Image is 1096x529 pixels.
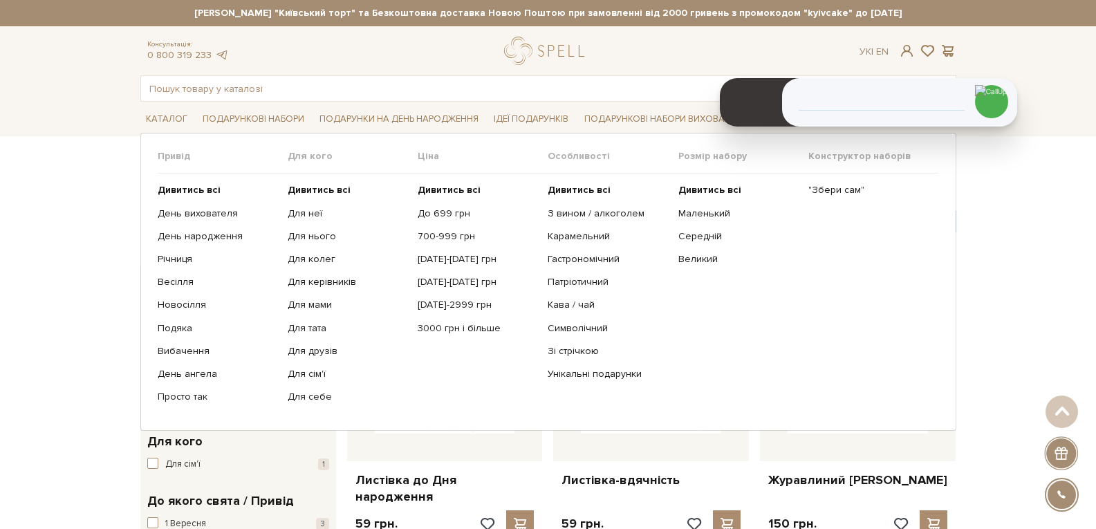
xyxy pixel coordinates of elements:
a: [DATE]-2999 грн [418,299,537,311]
a: Великий [678,253,798,266]
span: Для кого [288,150,418,163]
span: Привід [158,150,288,163]
a: Для себе [288,391,407,403]
div: Каталог [140,133,956,431]
button: Для сім'ї 1 [147,458,329,472]
a: Гастрономічний [548,253,667,266]
b: Дивитись всі [418,184,481,196]
b: Дивитись всі [678,184,741,196]
a: Для тата [288,322,407,335]
a: [DATE]-[DATE] грн [418,253,537,266]
a: Для неї [288,207,407,220]
b: Дивитись всі [288,184,351,196]
a: Подяка [158,322,277,335]
a: 0 800 319 233 [147,49,212,61]
span: | [871,46,873,57]
a: До 699 грн [418,207,537,220]
a: 700-999 грн [418,230,537,243]
a: Символічний [548,322,667,335]
span: Ціна [418,150,548,163]
a: Для керівників [288,276,407,288]
a: [DATE]-[DATE] грн [418,276,537,288]
a: 3000 грн і більше [418,322,537,335]
a: Весілля [158,276,277,288]
button: Пошук товару у каталозі [924,76,956,101]
span: 1 [318,458,329,470]
a: Для друзів [288,345,407,358]
a: Кава / чай [548,299,667,311]
span: Розмір набору [678,150,808,163]
a: День вихователя [158,207,277,220]
span: Конструктор наборів [808,150,938,163]
a: telegram [215,49,229,61]
a: Дивитись всі [678,184,798,196]
a: Середній [678,230,798,243]
a: Дивитись всі [418,184,537,196]
a: Подарунки на День народження [314,109,484,130]
a: Унікальні подарунки [548,368,667,380]
a: Каталог [140,109,193,130]
a: "Збери сам" [808,184,928,196]
div: Ук [860,46,889,58]
b: Дивитись всі [548,184,611,196]
a: Для мами [288,299,407,311]
a: Патріотичний [548,276,667,288]
a: Маленький [678,207,798,220]
a: День народження [158,230,277,243]
a: Новосілля [158,299,277,311]
a: Дивитись всі [158,184,277,196]
a: З вином / алкоголем [548,207,667,220]
span: Для сім'ї [165,458,201,472]
span: Особливості [548,150,678,163]
a: Ідеї подарунків [488,109,574,130]
a: Листівка до Дня народження [355,472,535,505]
a: Зі стрічкою [548,345,667,358]
a: Дивитись всі [288,184,407,196]
a: Листівка-вдячність [561,472,741,488]
a: Для нього [288,230,407,243]
a: En [876,46,889,57]
a: Просто так [158,391,277,403]
a: Журавлиний [PERSON_NAME] [768,472,947,488]
a: Для сім'ї [288,368,407,380]
strong: [PERSON_NAME] "Київський торт" та Безкоштовна доставка Новою Поштою при замовленні від 2000 гриве... [140,7,956,19]
span: Для кого [147,432,203,451]
a: logo [504,37,591,65]
a: Для колег [288,253,407,266]
a: Дивитись всі [548,184,667,196]
b: Дивитись всі [158,184,221,196]
a: День ангела [158,368,277,380]
a: Подарункові набори вихователю [579,107,756,131]
a: Річниця [158,253,277,266]
input: Пошук товару у каталозі [141,76,924,101]
a: Подарункові набори [197,109,310,130]
span: До якого свята / Привід [147,492,294,510]
a: Карамельний [548,230,667,243]
a: Вибачення [158,345,277,358]
span: Консультація: [147,40,229,49]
